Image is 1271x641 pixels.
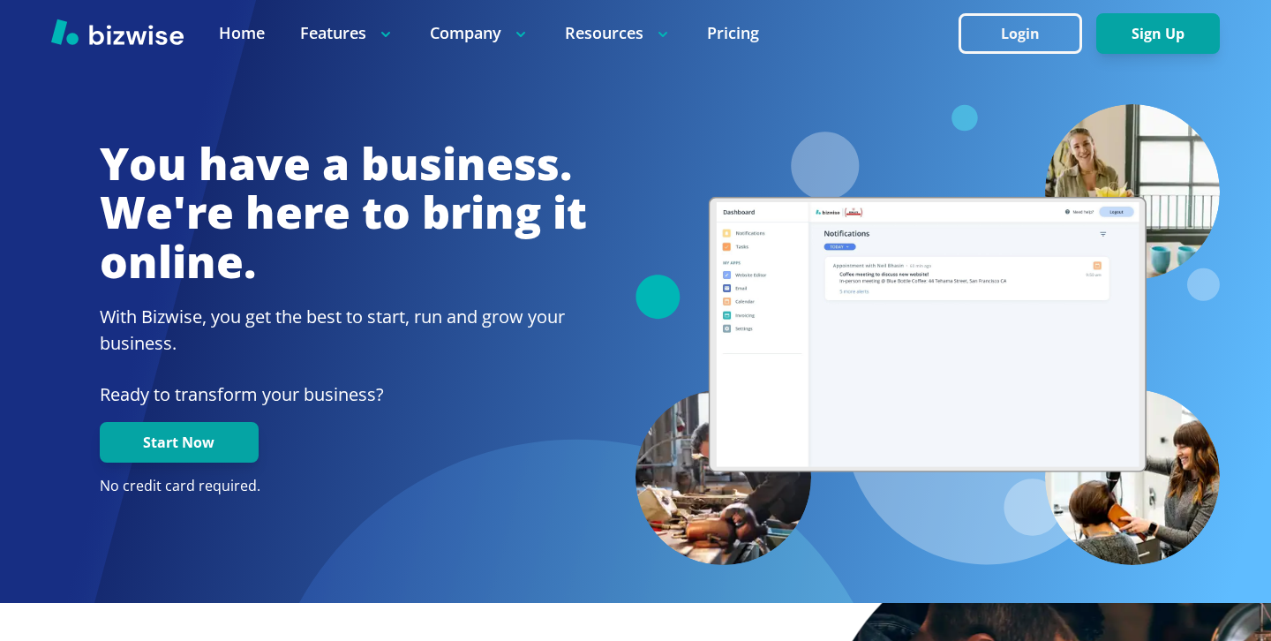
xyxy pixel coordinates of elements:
button: Start Now [100,422,259,463]
p: Features [300,22,395,44]
p: Company [430,22,530,44]
a: Sign Up [1096,26,1220,42]
p: Resources [565,22,672,44]
button: Sign Up [1096,13,1220,54]
a: Login [959,26,1096,42]
img: Bizwise Logo [51,19,184,45]
h1: You have a business. We're here to bring it online. [100,140,587,287]
p: Ready to transform your business? [100,381,587,408]
p: No credit card required. [100,477,587,496]
a: Home [219,22,265,44]
h2: With Bizwise, you get the best to start, run and grow your business. [100,304,587,357]
a: Pricing [707,22,759,44]
a: Start Now [100,434,259,451]
button: Login [959,13,1082,54]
